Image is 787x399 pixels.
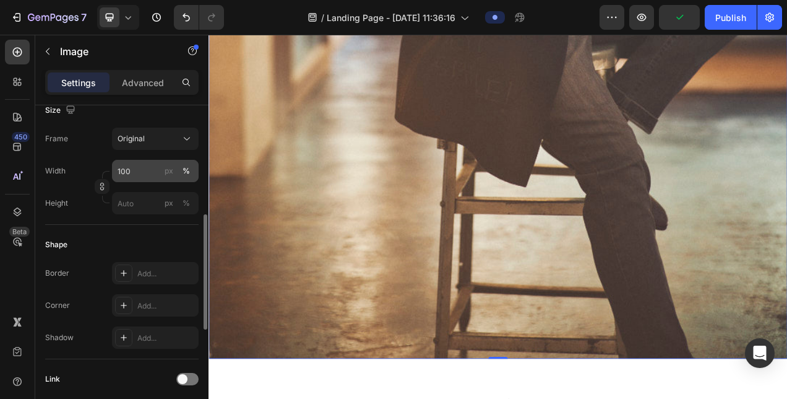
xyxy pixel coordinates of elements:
[5,5,92,30] button: 7
[60,44,165,59] p: Image
[122,76,164,89] p: Advanced
[137,333,196,344] div: Add...
[45,374,60,385] div: Link
[112,160,199,182] input: px%
[112,128,199,150] button: Original
[45,165,66,177] label: Width
[174,5,224,30] div: Undo/Redo
[118,133,145,144] span: Original
[161,196,176,211] button: %
[12,132,30,142] div: 450
[165,165,173,177] div: px
[137,268,196,279] div: Add...
[45,268,69,279] div: Border
[9,227,30,237] div: Beta
[81,10,87,25] p: 7
[327,11,455,24] span: Landing Page - [DATE] 11:36:16
[715,11,746,24] div: Publish
[745,338,775,368] div: Open Intercom Messenger
[183,165,190,177] div: %
[179,196,194,211] button: px
[45,102,78,119] div: Size
[137,300,196,312] div: Add...
[183,198,190,209] div: %
[45,239,67,250] div: Shape
[112,192,199,214] input: px%
[321,11,324,24] span: /
[45,133,68,144] label: Frame
[179,164,194,178] button: px
[45,332,74,343] div: Shadow
[161,164,176,178] button: %
[705,5,757,30] button: Publish
[45,300,70,311] div: Corner
[61,76,96,89] p: Settings
[209,35,787,399] iframe: Design area
[165,198,173,209] div: px
[45,198,68,209] label: Height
